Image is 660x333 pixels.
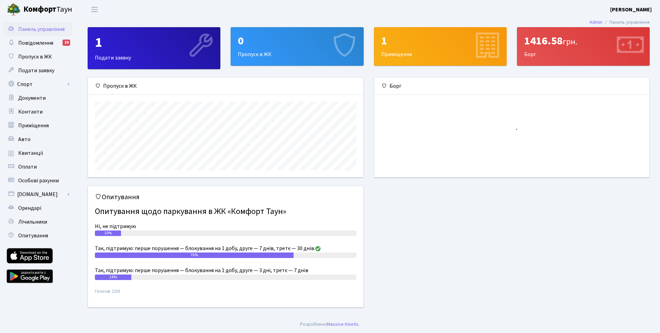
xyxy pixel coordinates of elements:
div: 10% [95,230,121,236]
a: Приміщення [3,119,72,132]
span: Контакти [18,108,43,116]
small: Голосів: 1130 [95,288,356,300]
span: Документи [18,94,46,102]
a: Повідомлення19 [3,36,72,50]
a: Особові рахунки [3,174,72,187]
a: Авто [3,132,72,146]
a: 0Пропуск в ЖК [231,27,363,66]
a: Admin [590,19,602,26]
div: Подати заявку [88,28,220,69]
span: грн. [563,36,577,48]
span: Орендарі [18,204,41,212]
a: Документи [3,91,72,105]
div: 0 [238,34,356,47]
span: Подати заявку [18,67,54,74]
div: 14% [95,275,131,280]
h4: Опитування щодо паркування в ЖК «Комфорт Таун» [95,204,356,219]
span: Таун [23,4,72,15]
a: Контакти [3,105,72,119]
span: Приміщення [18,122,49,129]
span: Авто [18,136,31,143]
span: Квитанції [18,149,43,157]
div: 1416.58 [524,34,642,47]
a: Спорт [3,77,72,91]
div: Приміщення [374,28,506,65]
a: Оплати [3,160,72,174]
a: Опитування [3,229,72,243]
li: Панель управління [602,19,650,26]
span: Опитування [18,232,48,239]
a: [PERSON_NAME] [610,6,652,14]
div: 19 [63,40,70,46]
a: Подати заявку [3,64,72,77]
div: 1 [95,34,213,51]
button: Переключити навігацію [86,4,103,15]
b: [PERSON_NAME] [610,6,652,13]
div: 1 [381,34,499,47]
a: Лічильники [3,215,72,229]
img: logo.png [7,3,21,17]
span: Панель управління [18,25,65,33]
span: Повідомлення [18,39,53,47]
div: 76% [95,253,294,258]
a: Massive Kinetic [327,321,359,328]
h5: Опитування [95,193,356,201]
div: Ні, не підтримую [95,222,356,230]
span: Пропуск в ЖК [18,53,52,61]
a: Панель управління [3,22,72,36]
a: 1Приміщення [374,27,507,66]
div: Пропуск в ЖК [231,28,363,65]
a: Орендарі [3,201,72,215]
a: [DOMAIN_NAME] [3,187,72,201]
div: Так, підтримую: перше порушення — блокування на 1 добу, друге — 7 днів, третє — 30 днів. [95,244,356,253]
div: Борг [374,78,650,95]
div: Пропуск в ЖК [88,78,363,95]
a: Квитанції [3,146,72,160]
span: Лічильники [18,218,47,226]
nav: breadcrumb [579,15,660,30]
a: 1Подати заявку [88,27,220,69]
a: Пропуск в ЖК [3,50,72,64]
div: Розроблено . [300,321,360,328]
span: Оплати [18,163,37,171]
b: Комфорт [23,4,56,15]
span: Особові рахунки [18,177,59,184]
div: Борг [517,28,649,65]
div: Так, підтримую: перше порушення — блокування на 1 добу, друге — 3 дні, третє — 7 днів [95,266,356,275]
